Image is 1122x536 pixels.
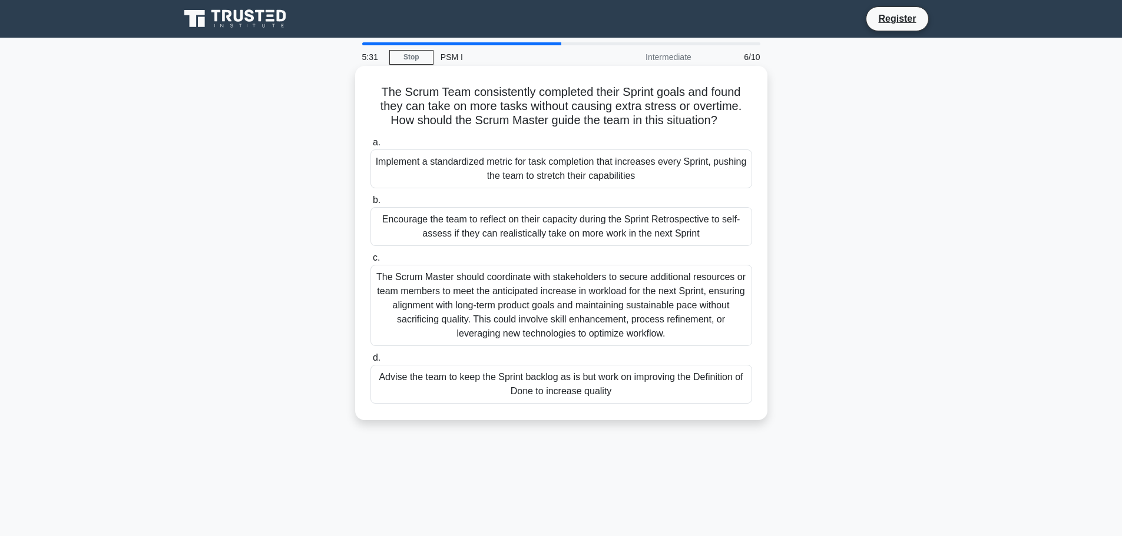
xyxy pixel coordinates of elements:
div: 5:31 [355,45,389,69]
span: c. [373,252,380,262]
div: 6/10 [699,45,767,69]
div: PSM I [433,45,595,69]
a: Stop [389,50,433,65]
span: d. [373,352,380,362]
div: Encourage the team to reflect on their capacity during the Sprint Retrospective to self-assess if... [370,207,752,246]
a: Register [871,11,923,26]
div: The Scrum Master should coordinate with stakeholders to secure additional resources or team membe... [370,265,752,346]
div: Advise the team to keep the Sprint backlog as is but work on improving the Definition of Done to ... [370,365,752,404]
div: Implement a standardized metric for task completion that increases every Sprint, pushing the team... [370,149,752,188]
span: a. [373,137,380,147]
div: Intermediate [595,45,699,69]
h5: The Scrum Team consistently completed their Sprint goals and found they can take on more tasks wi... [369,85,753,128]
span: b. [373,195,380,205]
